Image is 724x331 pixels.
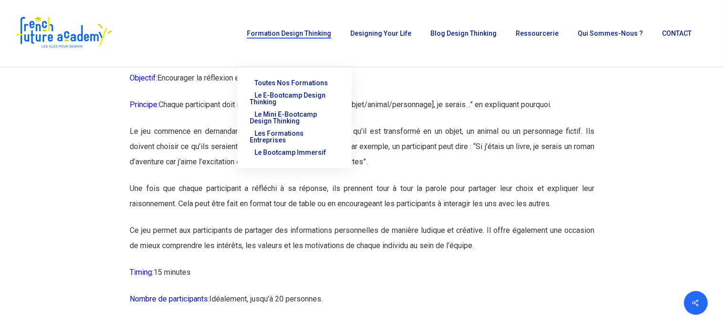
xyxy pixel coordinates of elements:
p: Ce jeu permet aux participants de partager des informations personnelles de manière ludique et cr... [130,223,594,265]
a: Designing Your Life [346,30,416,37]
p: Le jeu commence en demandant à chaque participant d’imaginer qu’il est transformé en un objet, un... [130,124,594,181]
span: Le Bootcamp Immersif [255,149,326,156]
span: Timing: [130,268,153,277]
p: Idéalement, jusqu’à 20 personnes. [130,291,594,318]
a: Formation Design Thinking [242,30,336,37]
a: Le E-Bootcamp Design Thinking [247,89,342,108]
span: Nombre de participants: [130,294,209,303]
a: Ressourcerie [511,30,563,37]
p: 15 minutes [130,265,594,291]
span: Toutes nos formations [255,79,328,87]
span: Designing Your Life [350,30,411,37]
span: Ressourcerie [516,30,559,37]
a: CONTACT [657,30,696,37]
span: CONTACT [662,30,692,37]
span: Principe: [130,100,159,109]
span: Qui sommes-nous ? [578,30,643,37]
a: Blog Design Thinking [426,30,501,37]
span: Formation Design Thinking [247,30,331,37]
a: Qui sommes-nous ? [573,30,648,37]
span: Les Formations Entreprises [250,130,304,144]
a: Toutes nos formations [247,77,342,89]
a: Le Bootcamp Immersif [247,146,342,159]
span: Le Mini E-Bootcamp Design Thinking [250,110,317,125]
a: Les Formations Entreprises [247,127,342,146]
p: Chaque participant doit répondre à la question “Si j’étais [objet/animal/personnage], je serais…”... [130,97,594,124]
span: Blog Design Thinking [430,30,497,37]
img: French Future Academy [13,14,114,52]
span: Le E-Bootcamp Design Thinking [250,91,326,106]
p: Encourager la réflexion et la découverte mutuelle. [130,70,594,97]
a: Le Mini E-Bootcamp Design Thinking [247,108,342,127]
span: Objectif: [130,73,157,82]
p: Une fois que chaque participant a réfléchi à sa réponse, ils prennent tour à tour la parole pour ... [130,181,594,223]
